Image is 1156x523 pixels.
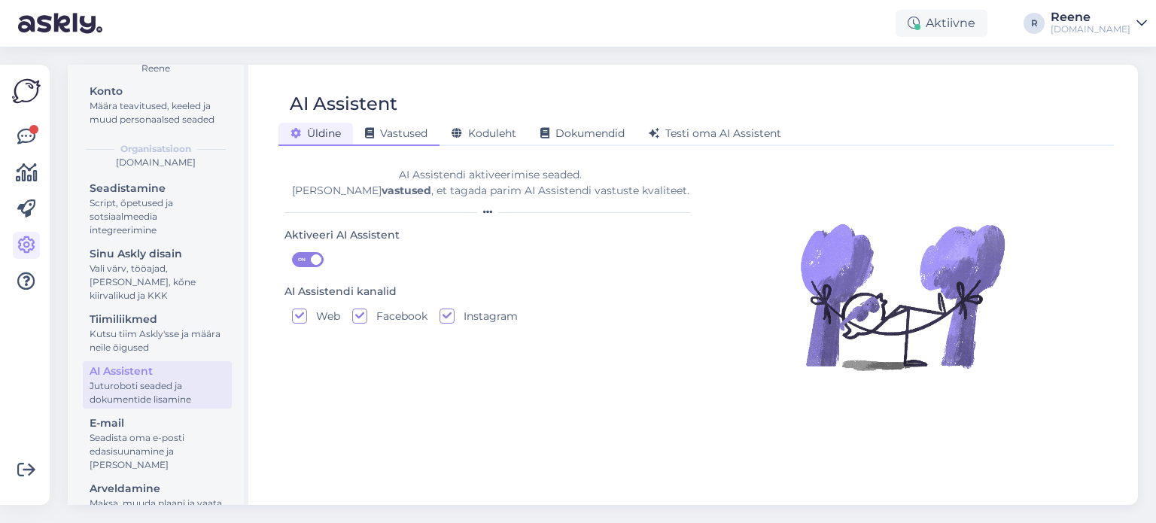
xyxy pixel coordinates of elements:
span: ON [293,253,311,266]
span: Dokumendid [540,126,625,140]
div: Reene [80,62,232,75]
div: Juturoboti seaded ja dokumentide lisamine [90,379,225,406]
span: Koduleht [452,126,516,140]
b: vastused [382,184,431,197]
span: Vastused [365,126,427,140]
div: E-mail [90,415,225,431]
div: Sinu Askly disain [90,246,225,262]
img: Illustration [797,191,1008,402]
div: Tiimiliikmed [90,312,225,327]
label: Facebook [367,309,427,324]
div: Konto [90,84,225,99]
div: Kutsu tiim Askly'sse ja määra neile õigused [90,327,225,354]
a: E-mailSeadista oma e-posti edasisuunamine ja [PERSON_NAME] [83,413,232,474]
div: Reene [1051,11,1130,23]
div: Aktiveeri AI Assistent [284,227,400,244]
div: R [1024,13,1045,34]
label: Instagram [455,309,518,324]
div: [DOMAIN_NAME] [80,156,232,169]
div: [DOMAIN_NAME] [1051,23,1130,35]
img: Askly Logo [12,77,41,105]
div: Määra teavitused, keeled ja muud personaalsed seaded [90,99,225,126]
div: AI Assistent [90,363,225,379]
label: Web [307,309,340,324]
a: Sinu Askly disainVali värv, tööajad, [PERSON_NAME], kõne kiirvalikud ja KKK [83,244,232,305]
div: AI Assistendi aktiveerimise seaded. [PERSON_NAME] , et tagada parim AI Assistendi vastuste kvalit... [284,167,696,199]
div: AI Assistendi kanalid [284,284,397,300]
div: Aktiivne [896,10,987,37]
span: Üldine [291,126,341,140]
span: Testi oma AI Assistent [649,126,781,140]
a: SeadistamineScript, õpetused ja sotsiaalmeedia integreerimine [83,178,232,239]
div: Seadistamine [90,181,225,196]
a: AI AssistentJuturoboti seaded ja dokumentide lisamine [83,361,232,409]
a: Reene[DOMAIN_NAME] [1051,11,1147,35]
div: AI Assistent [290,90,397,118]
a: TiimiliikmedKutsu tiim Askly'sse ja määra neile õigused [83,309,232,357]
div: Script, õpetused ja sotsiaalmeedia integreerimine [90,196,225,237]
div: Arveldamine [90,481,225,497]
div: Vali värv, tööajad, [PERSON_NAME], kõne kiirvalikud ja KKK [90,262,225,303]
b: Organisatsioon [120,142,191,156]
div: Seadista oma e-posti edasisuunamine ja [PERSON_NAME] [90,431,225,472]
a: KontoMäära teavitused, keeled ja muud personaalsed seaded [83,81,232,129]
